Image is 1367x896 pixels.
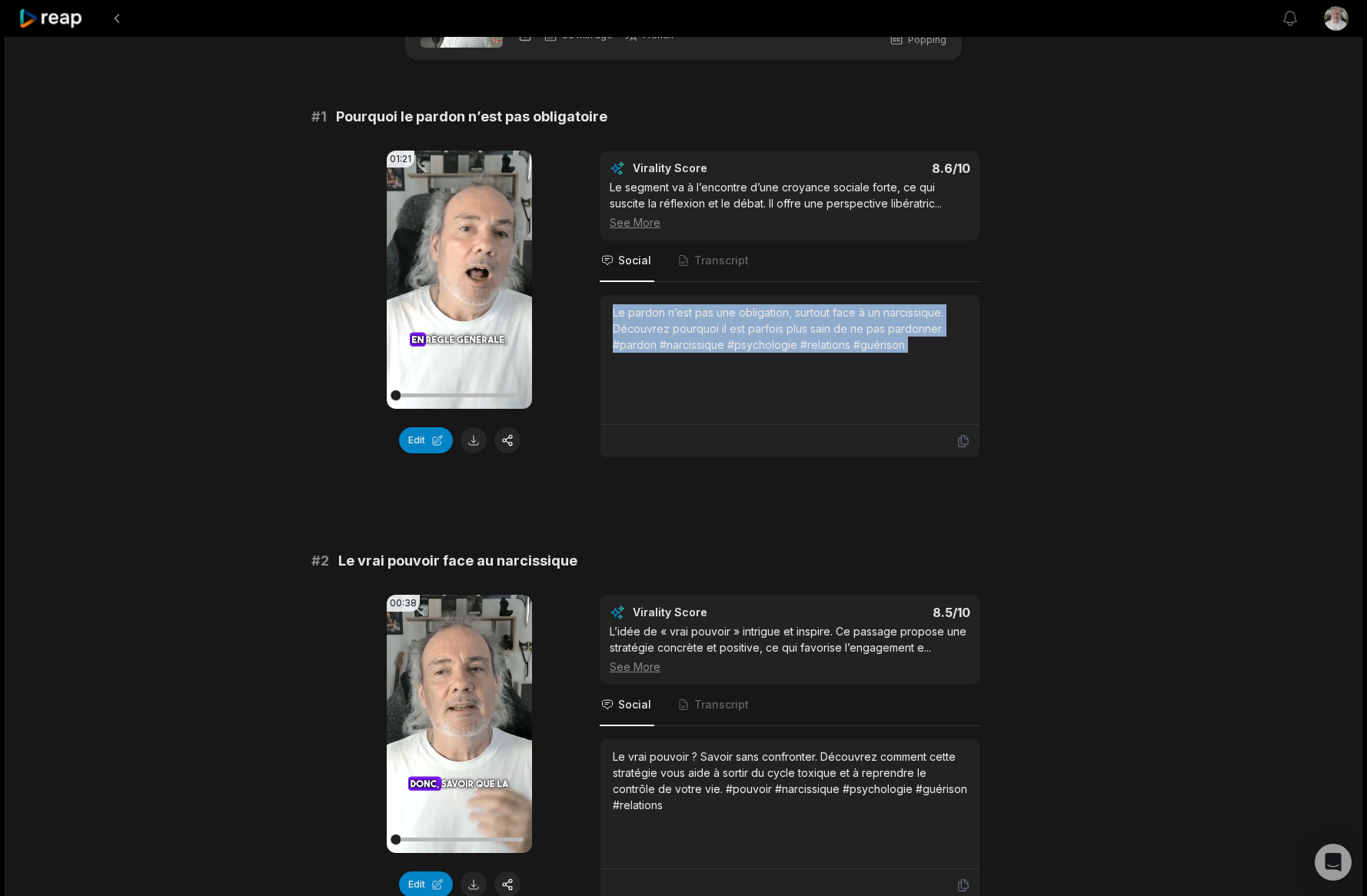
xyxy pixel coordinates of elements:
[600,685,980,726] nav: Tabs
[1315,844,1352,881] div: Open Intercom Messenger
[387,151,532,409] video: Your browser does not support mp4 format.
[694,697,749,712] span: Transcript
[399,427,453,453] button: Edit
[806,605,971,620] div: 8.5 /10
[633,605,798,620] div: Virality Score
[610,179,970,231] div: Le segment va à l’encontre d’une croyance sociale forte, ce qui suscite la réflexion et le débat....
[806,161,971,176] div: 8.6 /10
[613,304,967,353] div: Le pardon n’est pas une obligation, surtout face à un narcissique. Découvrez pourquoi il est parf...
[618,253,651,268] span: Social
[610,659,970,675] div: See More
[336,106,607,128] span: Pourquoi le pardon n’est pas obligatoire
[610,623,970,675] div: L’idée de « vrai pouvoir » intrigue et inspire. Ce passage propose une stratégie concrète et posi...
[694,253,749,268] span: Transcript
[610,214,970,231] div: See More
[618,697,651,712] span: Social
[311,550,329,572] span: # 2
[613,748,967,813] div: Le vrai pouvoir ? Savoir sans confronter. Découvrez comment cette stratégie vous aide à sortir du...
[633,161,798,176] div: Virality Score
[908,33,946,47] span: Popping
[600,241,980,282] nav: Tabs
[338,550,577,572] span: Le vrai pouvoir face au narcissique
[311,106,327,128] span: # 1
[387,595,532,853] video: Your browser does not support mp4 format.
